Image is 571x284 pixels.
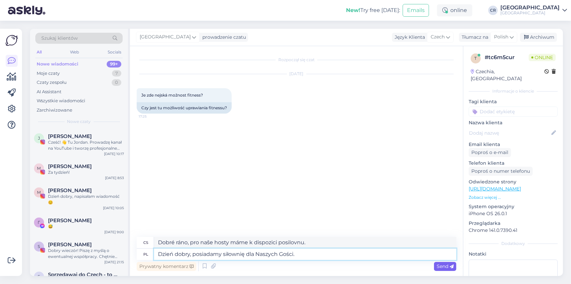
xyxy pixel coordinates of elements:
[469,167,533,176] div: Poproś o numer telefonu
[105,175,124,180] div: [DATE] 8:53
[469,194,558,200] p: Zobacz więcej ...
[154,237,456,248] textarea: Dobré ráno, pro naše hosty máme k dispozici posilovnu.
[475,56,477,61] span: t
[346,7,360,13] b: New!
[48,193,124,205] div: Dzień dobry, napisałam wiadomość 😊
[104,230,124,235] div: [DATE] 9:00
[346,6,400,14] div: Try free [DATE]:
[48,224,124,230] div: 😅
[403,4,429,17] button: Emails
[37,166,41,171] span: M
[107,61,121,67] div: 99+
[529,54,556,61] span: Online
[106,48,123,56] div: Socials
[469,129,550,137] input: Dodaj nazwę
[104,260,124,265] div: [DATE] 21:15
[469,148,511,157] div: Poproś o e-mail
[520,33,557,42] div: Archiwum
[154,249,456,260] textarea: Dzień dobry, posiadamy siłownię dla Naszych Gości.
[469,251,558,258] p: Notatki
[37,107,72,114] div: Zarchiwizowane
[469,241,558,247] div: Dodatkowy
[37,61,78,67] div: Nowe wiadomości
[469,210,558,217] p: iPhone OS 26.0.1
[469,186,521,192] a: [URL][DOMAIN_NAME]
[48,163,92,169] span: Małgorzata K
[500,5,567,16] a: [GEOGRAPHIC_DATA][GEOGRAPHIC_DATA]
[469,203,558,210] p: System operacyjny
[137,57,456,63] div: Rozpoczął się czat
[37,79,67,86] div: Czaty zespołu
[200,34,246,41] div: prowadzenie czatu
[112,70,121,77] div: 7
[37,190,41,195] span: M
[500,5,560,10] div: [GEOGRAPHIC_DATA]
[38,244,40,249] span: S
[431,33,445,41] span: Czech
[140,33,191,41] span: [GEOGRAPHIC_DATA]
[469,227,558,234] p: Chrome 141.0.7390.41
[437,4,472,16] div: online
[469,107,558,117] input: Dodać etykietę
[48,139,124,151] div: Cześć! 👋 Tu Jordan. Prowadzę kanał na YouTube i tworzę profesjonalne rolki oraz zdjęcia do social...
[67,119,91,125] span: Nowe czaty
[37,70,60,77] div: Moje czaty
[139,114,164,119] span: 17:25
[141,93,203,98] span: Je zde nejská možnost fitness?
[48,218,92,224] span: Галина Попова
[143,249,148,260] div: pl
[37,98,85,104] div: Wszystkie wiadomości
[112,79,121,86] div: 0
[469,160,558,167] p: Telefon klienta
[471,68,544,82] div: Czechia, [GEOGRAPHIC_DATA]
[37,89,61,95] div: AI Assistant
[48,169,124,175] div: Za tydzień!
[143,237,148,248] div: cs
[48,187,92,193] span: Monika Kowalewska
[38,136,40,141] span: J
[437,263,454,269] span: Send
[469,220,558,227] p: Przeglądarka
[469,178,558,185] p: Odwiedzone strony
[137,102,232,114] div: Czy jest tu możliwość uprawiania fitnessu?
[35,48,43,56] div: All
[48,133,92,139] span: Jordan Koman
[69,48,81,56] div: Web
[392,34,425,41] div: Język Klienta
[48,248,124,260] div: Dobry wieczór! Piszę z myślą o ewentualnej współpracy. Chętnie przygotuję materiały w ramach poby...
[485,53,529,61] div: # tc6m5cur
[469,141,558,148] p: Email klienta
[494,33,508,41] span: Polish
[103,205,124,210] div: [DATE] 10:05
[48,272,117,278] span: Sprzedawaj do Czech - to proste!
[38,220,40,225] span: Г
[137,71,456,77] div: [DATE]
[41,35,78,42] span: Szukaj klientów
[137,262,196,271] div: Prywatny komentarz
[38,274,40,279] span: S
[48,242,92,248] span: Sylwia Tomczak
[469,98,558,105] p: Tagi klienta
[488,6,498,15] div: CR
[500,10,560,16] div: [GEOGRAPHIC_DATA]
[5,34,18,47] img: Askly Logo
[469,88,558,94] div: Informacje o kliencie
[459,34,488,41] div: Tłumacz na
[104,151,124,156] div: [DATE] 10:17
[469,119,558,126] p: Nazwa klienta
